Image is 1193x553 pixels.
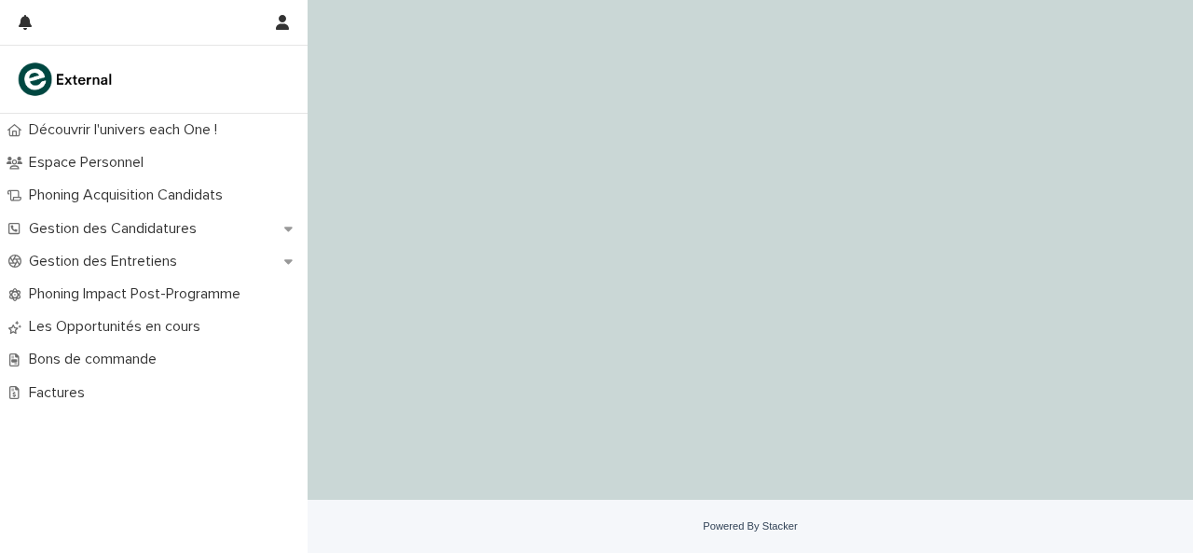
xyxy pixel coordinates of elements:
[21,285,255,303] p: Phoning Impact Post-Programme
[21,318,215,336] p: Les Opportunités en cours
[21,351,171,368] p: Bons de commande
[15,61,117,98] img: bc51vvfgR2QLHU84CWIQ
[21,187,238,204] p: Phoning Acquisition Candidats
[703,520,797,532] a: Powered By Stacker
[21,253,192,270] p: Gestion des Entretiens
[21,154,158,172] p: Espace Personnel
[21,121,232,139] p: Découvrir l'univers each One !
[21,220,212,238] p: Gestion des Candidatures
[21,384,100,402] p: Factures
